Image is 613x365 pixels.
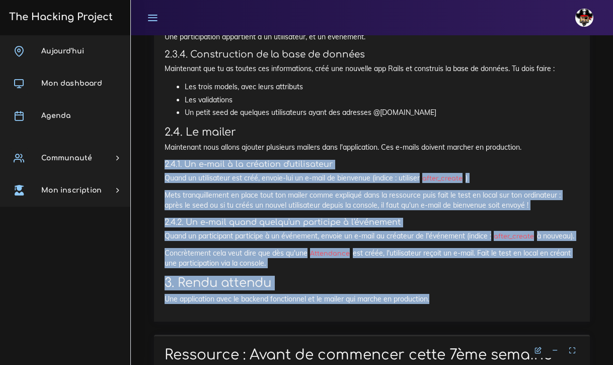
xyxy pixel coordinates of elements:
[165,347,579,364] h1: Ressource : Avant de commencer cette 7ème semaine
[491,231,537,241] code: after_create
[165,49,579,60] h4: 2.3.4. Construction de la base de données
[165,294,579,304] p: Une application avec le backend fonctionnel et le mailer qui marche en production.
[185,94,579,106] li: Les validations
[41,187,102,194] span: Mon inscription
[165,231,579,241] p: Quand un participant participe à un événement, envoie un e-mail au créateur de l'événement (indic...
[165,248,579,269] p: Concrètement cela veut dire que dès qu'une est créée, l'utilisateur reçoit un e-mail. Fait le tes...
[185,81,579,93] li: Les trois models, avec leurs attributs
[165,142,579,152] p: Maintenant nous allons ajouter plusieurs mailers dans l'application. Ces e-mails doivent marcher ...
[165,32,579,42] p: Une participation appartient à un utilisateur, et un événement.
[41,47,84,55] span: Aujourd'hui
[165,64,579,74] p: Maintenant que tu as toutes ces informations, créé une nouvelle app Rails et construis la base de...
[165,160,579,169] h5: 2.4.1. Un e-mail à la création d'utilisateur
[41,154,92,162] span: Communauté
[165,190,579,211] p: Mets tranquillement en place tout ton mailer comme expliqué dans la ressource puis fait le test e...
[165,173,579,183] p: Quand un utilisateur est créé, envoie-lui un e-mail de bienvenue (indice : utiliser )
[165,126,579,139] h3: 2.4. Le mailer
[185,106,579,119] li: Un petit seed de quelques utilisateurs ayant des adresses @[DOMAIN_NAME]
[165,276,579,290] h2: 3. Rendu attendu
[575,9,593,27] img: avatar
[165,218,579,227] h5: 2.4.2. Un e-mail quand quelqu'un participe à l'événement
[6,12,113,23] h3: The Hacking Project
[41,112,70,119] span: Agenda
[308,249,353,259] code: Attendance
[420,173,466,184] code: after_create
[41,80,102,87] span: Mon dashboard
